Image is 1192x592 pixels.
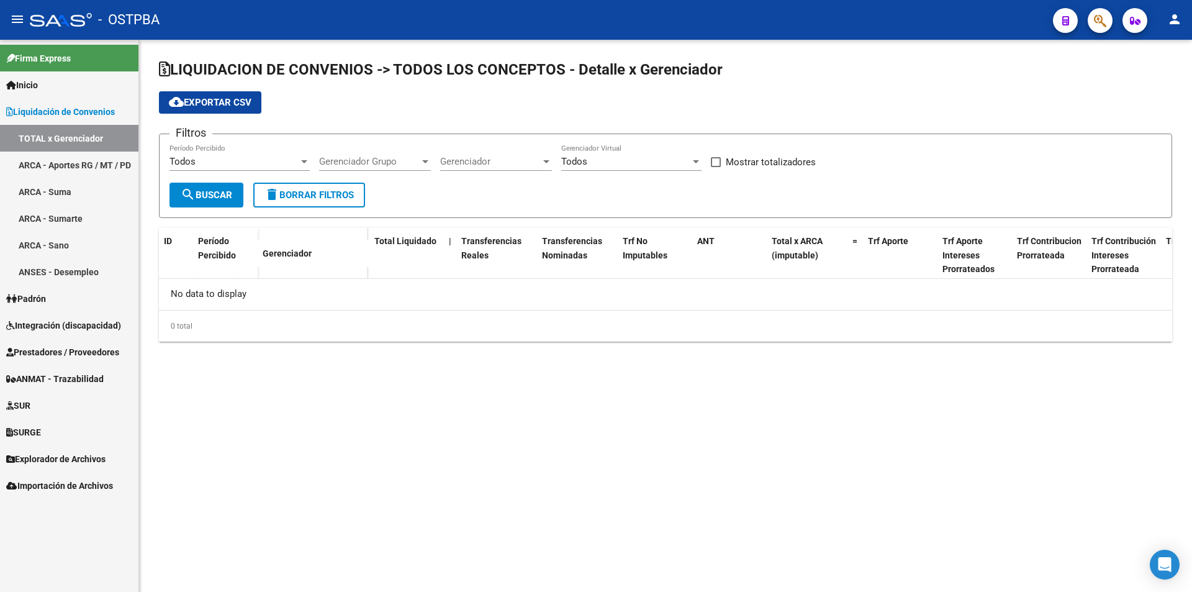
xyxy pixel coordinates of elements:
[618,228,692,283] datatable-header-cell: Trf No Imputables
[692,228,767,283] datatable-header-cell: ANT
[369,228,444,283] datatable-header-cell: Total Liquidado
[253,183,365,207] button: Borrar Filtros
[6,452,106,466] span: Explorador de Archivos
[6,345,119,359] span: Prestadores / Proveedores
[444,228,456,283] datatable-header-cell: |
[10,12,25,27] mat-icon: menu
[1150,550,1180,580] div: Open Intercom Messenger
[697,236,715,246] span: ANT
[98,6,160,34] span: - OSTPBA
[263,248,312,258] span: Gerenciador
[767,228,847,283] datatable-header-cell: Total x ARCA (imputable)
[623,236,667,260] span: Trf No Imputables
[169,94,184,109] mat-icon: cloud_download
[6,372,104,386] span: ANMAT - Trazabilidad
[863,228,937,283] datatable-header-cell: Trf Aporte
[198,236,236,260] span: Período Percibido
[159,279,1172,310] div: No data to display
[868,236,908,246] span: Trf Aporte
[1012,228,1086,283] datatable-header-cell: Trf Contribucion Prorrateada
[6,52,71,65] span: Firma Express
[772,236,823,260] span: Total x ARCA (imputable)
[6,319,121,332] span: Integración (discapacidad)
[6,479,113,493] span: Importación de Archivos
[6,292,46,306] span: Padrón
[319,156,420,167] span: Gerenciador Grupo
[159,91,261,114] button: Exportar CSV
[542,236,602,260] span: Transferencias Nominadas
[1086,228,1161,283] datatable-header-cell: Trf Contribución Intereses Prorrateada
[440,156,541,167] span: Gerenciador
[852,236,857,246] span: =
[6,78,38,92] span: Inicio
[942,236,995,275] span: Trf Aporte Intereses Prorrateados
[937,228,1012,283] datatable-header-cell: Trf Aporte Intereses Prorrateados
[258,240,369,267] datatable-header-cell: Gerenciador
[164,236,172,246] span: ID
[1091,236,1156,275] span: Trf Contribución Intereses Prorrateada
[181,189,232,201] span: Buscar
[6,399,30,412] span: SUR
[169,156,196,167] span: Todos
[264,187,279,202] mat-icon: delete
[159,61,723,78] span: LIQUIDACION DE CONVENIOS -> TODOS LOS CONCEPTOS - Detalle x Gerenciador
[1017,236,1081,260] span: Trf Contribucion Prorrateada
[169,97,251,108] span: Exportar CSV
[6,105,115,119] span: Liquidación de Convenios
[726,155,816,170] span: Mostrar totalizadores
[169,124,212,142] h3: Filtros
[193,228,240,280] datatable-header-cell: Período Percibido
[374,236,436,246] span: Total Liquidado
[6,426,41,439] span: SURGE
[461,236,521,260] span: Transferencias Reales
[537,228,618,283] datatable-header-cell: Transferencias Nominadas
[264,189,354,201] span: Borrar Filtros
[449,236,451,246] span: |
[181,187,196,202] mat-icon: search
[159,311,1172,342] div: 0 total
[456,228,537,283] datatable-header-cell: Transferencias Reales
[159,228,193,280] datatable-header-cell: ID
[561,156,587,167] span: Todos
[169,183,243,207] button: Buscar
[847,228,863,283] datatable-header-cell: =
[1167,12,1182,27] mat-icon: person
